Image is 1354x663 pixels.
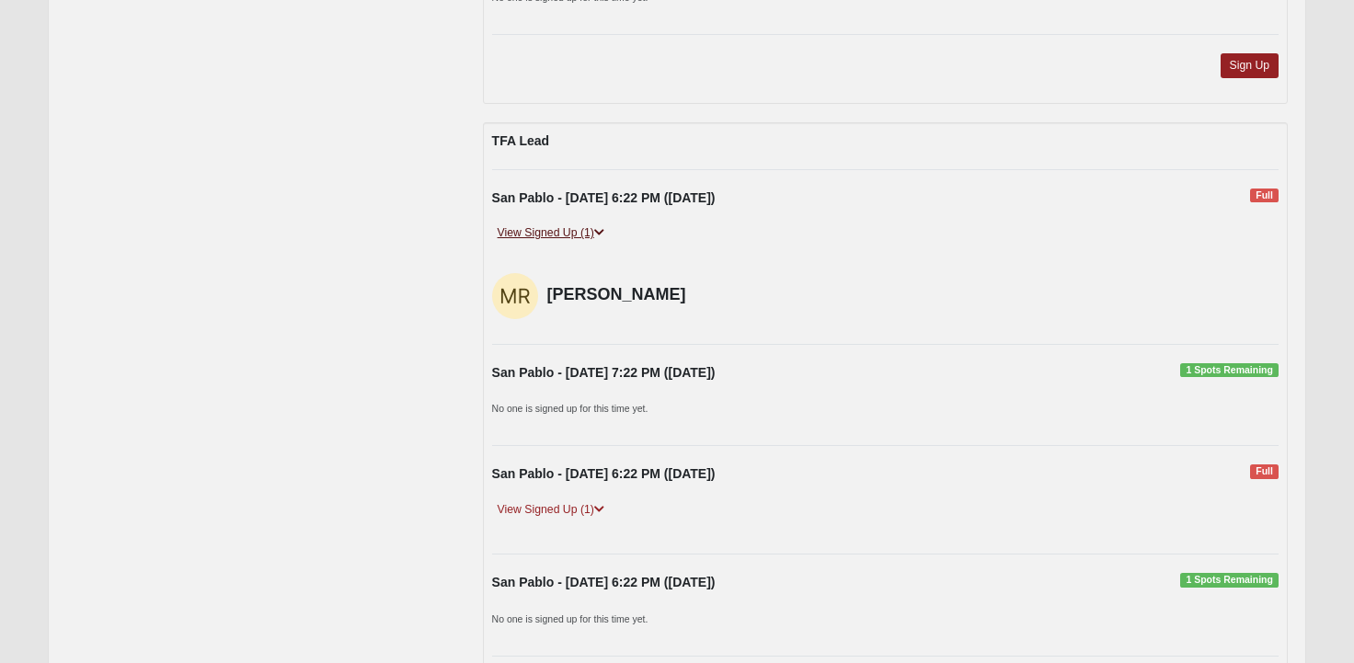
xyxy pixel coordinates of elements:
[492,466,716,481] strong: San Pablo - [DATE] 6:22 PM ([DATE])
[1180,573,1279,588] span: 1 Spots Remaining
[492,133,550,148] strong: TFA Lead
[547,285,736,305] h4: [PERSON_NAME]
[492,365,716,380] strong: San Pablo - [DATE] 7:22 PM ([DATE])
[1221,53,1279,78] a: Sign Up
[492,500,610,520] a: View Signed Up (1)
[492,403,648,414] small: No one is signed up for this time yet.
[1250,464,1279,479] span: Full
[492,575,716,589] strong: San Pablo - [DATE] 6:22 PM ([DATE])
[1250,189,1279,203] span: Full
[492,223,610,243] a: View Signed Up (1)
[1180,363,1279,378] span: 1 Spots Remaining
[492,613,648,624] small: No one is signed up for this time yet.
[492,273,538,319] img: Michelle Ramos
[492,190,716,205] strong: San Pablo - [DATE] 6:22 PM ([DATE])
